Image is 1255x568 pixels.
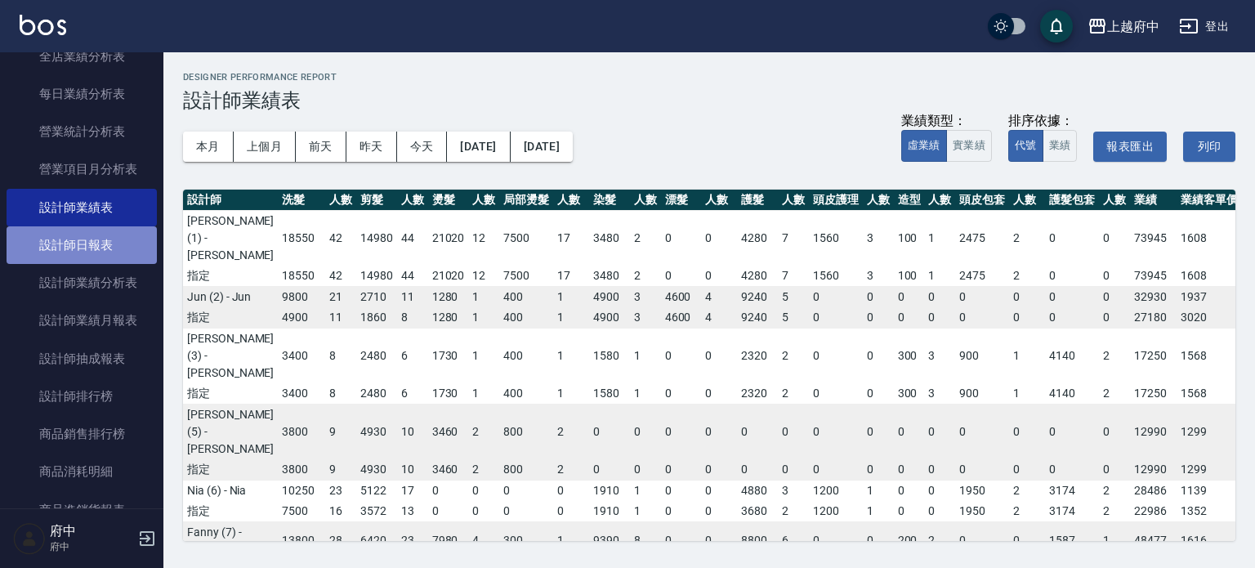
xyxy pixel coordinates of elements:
th: 人數 [630,190,661,211]
td: 800 [499,404,553,459]
td: 3 [863,210,894,266]
button: 報表匯出 [1093,132,1167,162]
td: 8 [397,307,428,329]
td: 1 [468,307,499,329]
td: 13 [397,501,428,522]
td: 21020 [428,210,469,266]
td: 4880 [737,480,778,501]
td: 3460 [428,404,469,459]
td: 0 [701,404,737,459]
td: 0 [589,404,630,459]
td: 0 [809,328,863,383]
td: 0 [499,501,553,522]
td: 1580 [589,328,630,383]
th: 護髮包套 [1045,190,1099,211]
th: 洗髮 [278,190,325,211]
td: 1910 [589,480,630,501]
td: 0 [924,459,955,481]
td: 指定 [183,459,278,481]
td: 0 [701,266,737,287]
div: 上越府中 [1107,16,1159,37]
td: 4900 [589,286,630,307]
th: 設計師 [183,190,278,211]
td: 2 [1009,480,1045,501]
td: 0 [553,501,589,522]
td: 1 [553,328,589,383]
th: 人數 [1099,190,1130,211]
td: 300 [894,383,925,405]
td: 0 [1099,286,1130,307]
td: 3174 [1045,480,1099,501]
td: 1730 [428,383,469,405]
th: 染髮 [589,190,630,211]
td: 9 [325,459,356,481]
td: 0 [863,459,894,481]
td: [PERSON_NAME] (5) - [PERSON_NAME] [183,404,278,459]
td: 4140 [1045,383,1099,405]
td: 0 [701,210,737,266]
td: 23 [325,480,356,501]
a: 設計師業績月報表 [7,302,157,339]
td: 3480 [589,210,630,266]
td: 11 [325,307,356,329]
td: 2 [1009,266,1045,287]
td: 0 [701,459,737,481]
td: 17250 [1130,383,1177,405]
td: 2 [1009,210,1045,266]
td: 0 [468,501,499,522]
td: 1 [1009,328,1045,383]
td: 0 [1045,307,1099,329]
td: 42 [325,266,356,287]
td: 2710 [356,286,397,307]
td: 0 [809,307,863,329]
td: 900 [955,383,1009,405]
td: 44 [397,210,428,266]
td: 2 [1099,480,1130,501]
td: 2 [468,459,499,481]
button: 登出 [1172,11,1235,42]
button: [DATE] [511,132,573,162]
td: 3 [630,286,661,307]
td: 指定 [183,266,278,287]
td: 0 [924,307,955,329]
td: 1 [553,307,589,329]
td: 0 [894,286,925,307]
td: 0 [955,459,1009,481]
button: 實業績 [946,130,992,162]
td: 0 [701,383,737,405]
a: 設計師業績分析表 [7,264,157,302]
td: 0 [809,459,863,481]
td: 27180 [1130,307,1177,329]
td: 3 [630,307,661,329]
th: 人數 [468,190,499,211]
td: 7500 [499,266,553,287]
td: 1 [924,266,955,287]
td: 9240 [737,307,778,329]
th: 人數 [325,190,356,211]
td: 0 [955,307,1009,329]
div: 業績類型： [901,113,992,130]
td: 0 [809,404,863,459]
td: 0 [1045,404,1099,459]
td: 28486 [1130,480,1177,501]
td: 42 [325,210,356,266]
td: 1 [630,480,661,501]
td: 5 [778,307,809,329]
a: 設計師業績表 [7,189,157,226]
td: 3800 [278,459,325,481]
td: 1 [468,286,499,307]
td: 3460 [428,459,469,481]
button: 今天 [397,132,448,162]
td: 0 [468,480,499,501]
td: 12990 [1130,459,1177,481]
td: 10250 [278,480,325,501]
th: 造型 [894,190,925,211]
td: 100 [894,266,925,287]
th: 業績 [1130,190,1177,211]
td: Jun (2) - Jun [183,286,278,307]
td: 2 [553,404,589,459]
td: 5 [778,286,809,307]
td: 1299 [1177,459,1242,481]
td: 400 [499,328,553,383]
td: 0 [661,501,702,522]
